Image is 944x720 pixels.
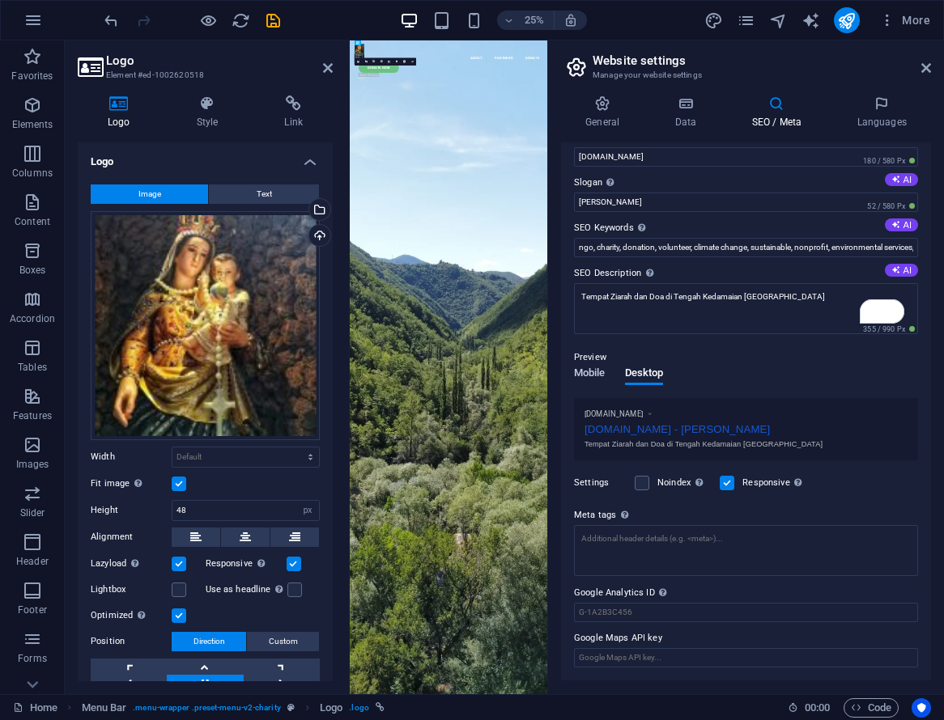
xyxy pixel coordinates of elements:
[737,11,755,30] i: Pages (Ctrl+Alt+S)
[254,95,333,129] h4: Link
[19,264,46,277] p: Boxes
[844,698,899,718] button: Code
[18,361,47,374] p: Tables
[138,184,161,204] span: Image
[497,11,555,30] button: 25%
[13,409,52,422] p: Features
[263,11,283,30] button: save
[832,95,931,129] h4: Languages
[167,95,255,129] h4: Style
[574,648,918,667] input: Google Maps API key...
[16,458,49,471] p: Images
[704,11,723,30] i: Design (Ctrl+Alt+Y)
[12,167,53,180] p: Columns
[574,363,606,386] span: Mobile
[106,68,300,83] h3: Element #ed-1002620518
[106,53,333,68] h2: Logo
[834,7,860,33] button: publish
[860,324,918,335] span: 355 / 990 Px
[788,698,831,718] h6: Session time
[198,11,218,30] button: Click here to leave preview mode and continue editing
[206,554,287,574] label: Responsive
[91,506,172,515] label: Height
[18,652,47,665] p: Forms
[20,506,45,519] p: Slider
[873,7,937,33] button: More
[393,58,402,66] a: Blur
[574,473,627,493] label: Settings
[409,58,417,66] a: Confirm ( Ctrl ⏎ )
[247,632,319,651] button: Custom
[350,40,547,694] iframe: To enrich screen reader interactions, please activate Accessibility in Grammarly extension settings
[376,703,385,712] i: This element is linked
[574,283,918,334] textarea: To enrich screen reader interactions, please activate Accessibility in Grammarly extension settings
[91,184,208,204] button: Image
[78,142,333,172] h4: Logo
[879,12,930,28] span: More
[16,555,49,568] p: Header
[193,632,225,651] span: Direction
[13,698,57,718] a: Click to cancel selection. Double-click to open Pages
[593,53,931,68] h2: Website settings
[349,698,368,718] span: . logo
[257,184,272,204] span: Text
[91,211,320,440] div: logo-150x150-VuMkhOoAeWb73v9cCjjnYA.jpg
[574,264,918,283] label: SEO Description
[232,11,250,30] i: Reload page
[802,11,820,30] i: AI Writer
[91,580,172,599] label: Lightbox
[91,554,172,574] label: Lazyload
[625,363,664,386] span: Desktop
[18,604,47,616] p: Footer
[12,118,53,131] p: Elements
[264,11,283,30] i: Save (Ctrl+S)
[370,58,378,66] a: Rotate left 90°
[704,11,724,30] button: design
[574,629,918,648] label: Google Maps API key
[851,698,891,718] span: Code
[10,312,55,325] p: Accordion
[363,58,371,66] a: Crop mode
[593,68,899,83] h3: Manage your website settings
[91,632,172,651] label: Position
[78,95,167,129] h4: Logo
[15,215,50,228] p: Content
[574,603,918,622] input: G-1A2B3C456
[320,698,342,718] span: Click to select. Double-click to edit
[206,580,287,599] label: Use as headline
[82,698,385,718] nav: breadcrumb
[769,11,789,30] button: navigator
[885,218,918,231] button: SEO Keywords
[657,473,710,493] label: Noindex
[521,11,547,30] h6: 25%
[574,583,918,603] label: Google Analytics ID
[737,11,756,30] button: pages
[650,95,727,129] h4: Data
[574,193,918,212] input: Slogan...
[287,703,295,712] i: This element is a customizable preset
[864,201,918,212] span: 52 / 580 Px
[172,632,246,651] button: Direction
[742,473,806,493] label: Responsive
[355,58,363,66] a: Select files from the file manager, stock photos, or upload file(s)
[574,173,918,193] label: Slogan
[561,95,650,129] h4: General
[860,155,918,167] span: 180 / 580 Px
[401,58,409,66] a: Greyscale
[91,452,172,461] label: Width
[82,698,127,718] span: Click to select. Double-click to edit
[269,632,298,651] span: Custom
[574,218,918,238] label: SEO Keywords
[11,70,53,83] p: Favorites
[378,58,386,66] a: Rotate right 90°
[816,701,819,714] span: :
[102,11,121,30] i: Undo: Change description (Ctrl+Z)
[885,264,918,277] button: SEO Description
[574,506,918,525] label: Meta tags
[912,698,931,718] button: Usercentrics
[209,184,319,204] button: Text
[91,474,172,493] label: Fit image
[585,438,908,451] div: Tempat Ziarah dan Doa di Tengah Kedamaian [GEOGRAPHIC_DATA]
[885,173,918,186] button: Slogan
[802,11,821,30] button: text_generator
